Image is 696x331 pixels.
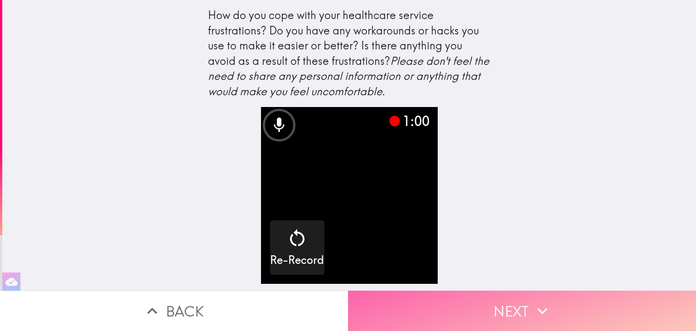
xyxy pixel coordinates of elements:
button: Next [348,291,696,331]
i: Please don't feel the need to share any personal information or anything that would make you feel... [208,54,492,98]
h5: Re-Record [270,253,324,268]
div: How do you cope with your healthcare service frustrations? Do you have any workarounds or hacks y... [208,8,491,99]
div: 1:00 [388,112,429,131]
button: Re-Record [270,220,324,275]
